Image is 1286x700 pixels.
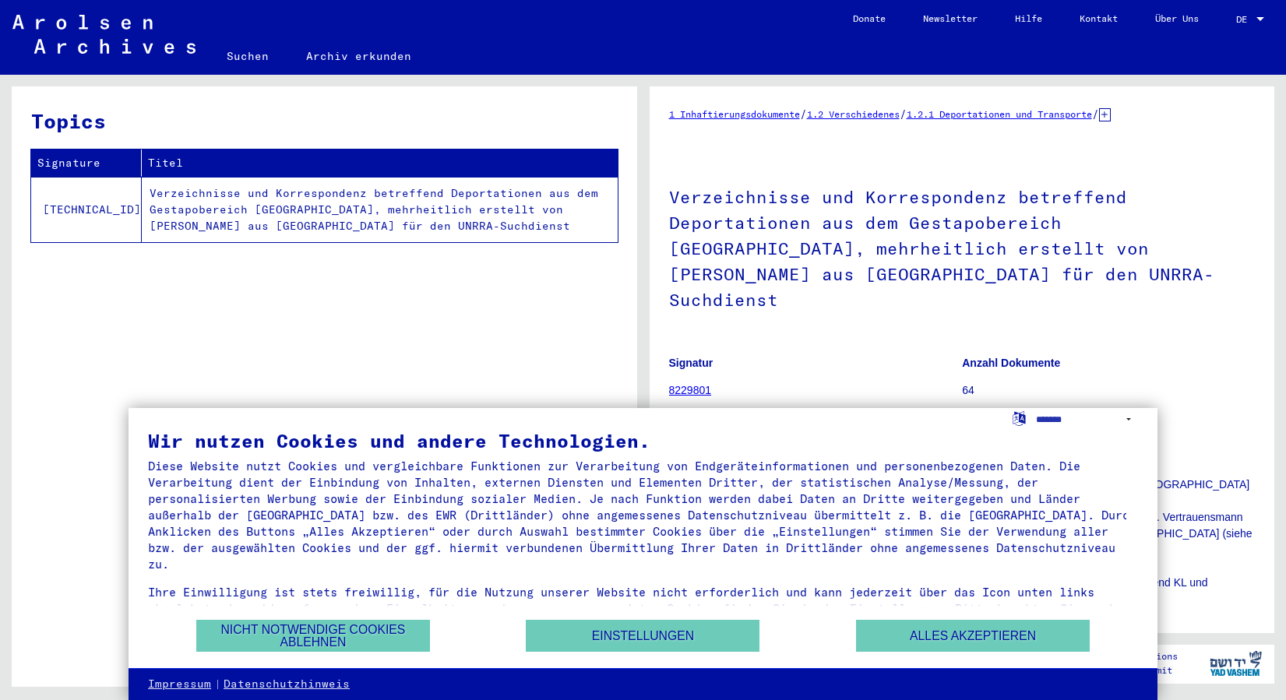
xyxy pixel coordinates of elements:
[142,149,618,177] th: Titel
[962,357,1060,369] b: Anzahl Dokumente
[31,149,142,177] th: Signature
[196,620,430,652] button: Nicht notwendige Cookies ablehnen
[800,107,807,121] span: /
[1011,410,1027,425] label: Sprache auswählen
[669,357,713,369] b: Signatur
[1036,408,1138,431] select: Sprache auswählen
[907,108,1092,120] a: 1.2.1 Deportationen und Transporte
[12,15,196,54] img: Arolsen_neg.svg
[900,107,907,121] span: /
[287,37,430,75] a: Archiv erkunden
[669,384,712,396] a: 8229801
[31,177,142,242] td: [TECHNICAL_ID]
[1236,14,1253,25] span: DE
[148,584,1138,633] div: Ihre Einwilligung ist stets freiwillig, für die Nutzung unserer Website nicht erforderlich und ka...
[148,431,1138,450] div: Wir nutzen Cookies und andere Technologien.
[148,458,1138,572] div: Diese Website nutzt Cookies und vergleichbare Funktionen zur Verarbeitung von Endgeräteinformatio...
[1207,644,1265,683] img: yv_logo.png
[669,161,1256,332] h1: Verzeichnisse und Korrespondenz betreffend Deportationen aus dem Gestapobereich [GEOGRAPHIC_DATA]...
[31,106,617,136] h3: Topics
[807,108,900,120] a: 1.2 Verschiedenes
[526,620,759,652] button: Einstellungen
[962,382,1255,399] p: 64
[224,677,350,692] a: Datenschutzhinweis
[142,177,618,242] td: Verzeichnisse und Korrespondenz betreffend Deportationen aus dem Gestapobereich [GEOGRAPHIC_DATA]...
[856,620,1090,652] button: Alles akzeptieren
[208,37,287,75] a: Suchen
[669,108,800,120] a: 1 Inhaftierungsdokumente
[1092,107,1099,121] span: /
[148,677,211,692] a: Impressum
